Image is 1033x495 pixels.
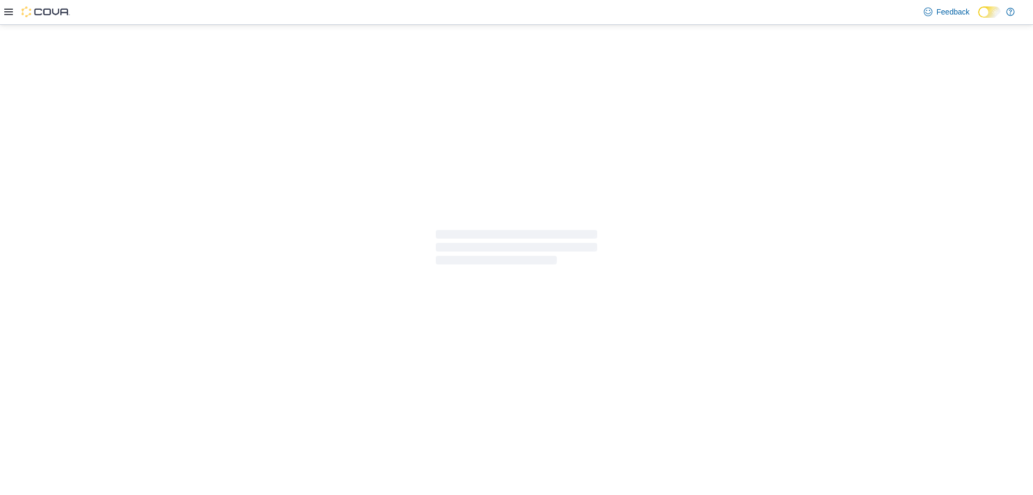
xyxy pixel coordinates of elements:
a: Feedback [919,1,974,23]
input: Dark Mode [978,6,1001,18]
span: Feedback [937,6,970,17]
img: Cova [22,6,70,17]
span: Loading [436,232,597,267]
